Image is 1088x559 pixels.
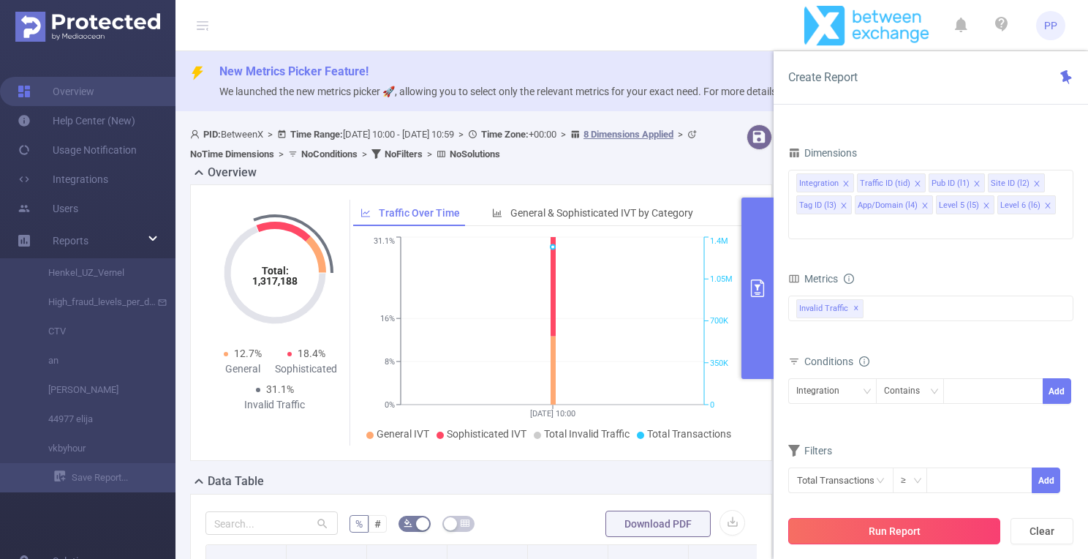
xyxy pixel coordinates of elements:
span: ✕ [853,300,859,318]
button: Clear [1010,518,1073,544]
span: Create Report [788,70,858,84]
b: No Filters [385,149,423,160]
i: icon: close [840,202,847,211]
tspan: 8% [385,357,395,367]
a: 44977 elija [29,405,158,434]
button: Download PDF [605,511,711,537]
a: Integrations [18,165,108,194]
a: an [29,346,158,375]
tspan: Total: [261,265,288,277]
b: Time Range: [290,129,343,140]
div: App/Domain (l4) [858,196,918,215]
i: icon: info-circle [844,274,854,284]
div: Traffic ID (tid) [860,174,910,193]
i: icon: user [190,130,203,139]
div: Invalid Traffic [243,397,306,413]
span: Total Transactions [647,428,731,440]
tspan: 1.4M [710,237,728,247]
b: No Solutions [450,149,500,160]
span: PP [1044,11,1057,40]
a: Users [18,194,78,223]
img: Protected Media [15,12,160,42]
li: App/Domain (l4) [855,195,933,214]
i: icon: info-circle [859,356,869,367]
div: General [211,361,275,377]
div: Tag ID (l3) [799,196,836,215]
i: icon: close [1044,202,1051,211]
i: icon: down [930,387,939,397]
a: Overview [18,77,94,106]
i: icon: close [983,202,990,211]
span: Invalid Traffic [796,299,864,318]
div: Contains [884,379,930,403]
span: We launched the new metrics picker 🚀, allowing you to select only the relevant metrics for your e... [219,86,845,97]
span: Traffic Over Time [379,207,460,219]
i: icon: close [914,180,921,189]
span: > [423,149,437,160]
span: > [454,129,468,140]
span: Metrics [788,273,838,285]
div: Pub ID (l1) [932,174,970,193]
button: Add [1032,468,1060,493]
tspan: 0 [710,400,714,410]
tspan: 31.1% [374,237,395,247]
tspan: [DATE] 10:00 [530,409,575,419]
tspan: 1,317,188 [252,275,298,287]
tspan: 1.05M [710,274,733,284]
li: Pub ID (l1) [929,173,985,192]
span: > [263,129,277,140]
button: Add [1043,378,1071,404]
li: Traffic ID (tid) [857,173,926,192]
a: [PERSON_NAME] [29,375,158,405]
li: Tag ID (l3) [796,195,852,214]
u: 8 Dimensions Applied [583,129,673,140]
div: Integration [799,174,839,193]
i: icon: thunderbolt [190,66,205,80]
li: Integration [796,173,854,192]
span: % [355,518,363,530]
span: # [374,518,381,530]
b: No Time Dimensions [190,149,274,160]
span: > [274,149,288,160]
a: Reports [53,226,88,255]
span: Dimensions [788,147,857,159]
a: Usage Notification [18,135,137,165]
a: Save Report... [54,463,175,492]
tspan: 16% [380,314,395,323]
i: icon: close [921,202,929,211]
i: icon: down [863,387,872,397]
input: Search... [205,511,338,535]
i: icon: close [973,180,981,189]
span: > [358,149,371,160]
span: 12.7% [234,348,262,359]
div: Sophisticated [275,361,339,377]
span: Reports [53,235,88,247]
i: icon: line-chart [360,208,371,218]
li: Site ID (l2) [988,173,1045,192]
li: Level 5 (l5) [936,195,994,214]
a: CTV [29,317,158,346]
span: 31.1% [266,383,294,395]
h2: Overview [208,164,257,181]
div: Level 6 (l6) [1000,196,1040,215]
button: Run Report [788,518,1000,544]
i: icon: close [842,180,850,189]
i: icon: table [461,519,469,528]
li: Level 6 (l6) [997,195,1056,214]
b: Time Zone: [481,129,529,140]
div: Site ID (l2) [991,174,1030,193]
tspan: 700K [710,317,728,326]
span: Conditions [804,356,869,367]
a: Help Center (New) [18,106,135,135]
span: Filters [788,445,832,457]
span: New Metrics Picker Feature! [219,64,369,78]
b: PID: [203,129,221,140]
b: No Conditions [301,149,358,160]
div: ≥ [901,468,916,492]
tspan: 0% [385,400,395,410]
span: > [673,129,687,140]
a: Henkel_UZ_Vernel [29,258,158,288]
a: High_fraud_levels_per_day [29,288,158,317]
i: icon: close [1033,180,1040,189]
div: Integration [796,379,850,403]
